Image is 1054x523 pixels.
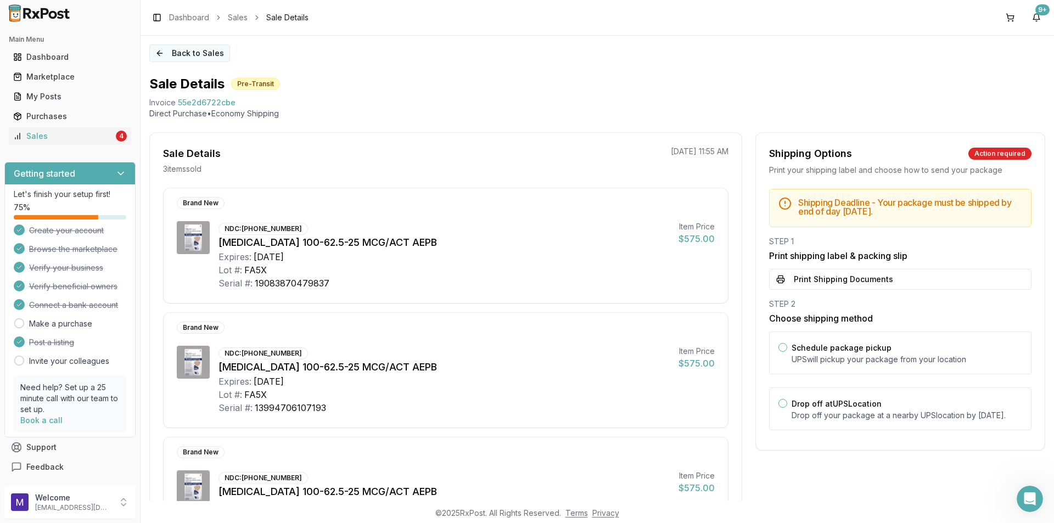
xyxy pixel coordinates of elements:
[218,401,253,414] div: Serial #:
[1017,486,1043,512] iframe: Intercom live chat
[177,322,225,334] div: Brand New
[20,415,63,425] a: Book a call
[254,250,284,263] div: [DATE]
[218,263,242,277] div: Lot #:
[13,111,127,122] div: Purchases
[163,164,201,175] p: 3 item s sold
[4,437,136,457] button: Support
[255,277,329,290] div: 19083870479837
[679,221,715,232] div: Item Price
[769,249,1031,262] h3: Print shipping label & packing slip
[769,146,852,161] div: Shipping Options
[13,52,127,63] div: Dashboard
[254,499,284,513] div: [DATE]
[671,146,728,157] p: [DATE] 11:55 AM
[769,312,1031,325] h3: Choose shipping method
[29,300,118,311] span: Connect a bank account
[29,337,74,348] span: Post a listing
[792,399,882,408] label: Drop off at UPS Location
[149,44,230,62] button: Back to Sales
[4,88,136,105] button: My Posts
[244,263,267,277] div: FA5X
[9,67,131,87] a: Marketplace
[218,223,308,235] div: NDC: [PHONE_NUMBER]
[177,470,210,503] img: Trelegy Ellipta 100-62.5-25 MCG/ACT AEPB
[14,202,30,213] span: 75 %
[177,446,225,458] div: Brand New
[29,225,104,236] span: Create your account
[169,12,209,23] a: Dashboard
[26,462,64,473] span: Feedback
[163,146,221,161] div: Sale Details
[218,499,251,513] div: Expires:
[769,269,1031,290] button: Print Shipping Documents
[769,236,1031,247] div: STEP 1
[29,262,103,273] span: Verify your business
[218,484,670,499] div: [MEDICAL_DATA] 100-62.5-25 MCG/ACT AEPB
[177,197,225,209] div: Brand New
[228,12,248,23] a: Sales
[218,250,251,263] div: Expires:
[266,12,309,23] span: Sale Details
[29,356,109,367] a: Invite your colleagues
[218,359,670,375] div: [MEDICAL_DATA] 100-62.5-25 MCG/ACT AEPB
[14,189,126,200] p: Let's finish your setup first!
[9,126,131,146] a: Sales4
[13,91,127,102] div: My Posts
[9,87,131,106] a: My Posts
[178,97,236,108] span: 55e2d6722cbe
[11,493,29,511] img: User avatar
[565,508,588,518] a: Terms
[29,281,117,292] span: Verify beneficial owners
[255,401,326,414] div: 13994706107193
[4,457,136,477] button: Feedback
[4,48,136,66] button: Dashboard
[968,148,1031,160] div: Action required
[149,97,176,108] div: Invoice
[218,388,242,401] div: Lot #:
[149,75,225,93] h1: Sale Details
[218,472,308,484] div: NDC: [PHONE_NUMBER]
[13,71,127,82] div: Marketplace
[792,410,1022,421] p: Drop off your package at a nearby UPS location by [DATE] .
[177,221,210,254] img: Trelegy Ellipta 100-62.5-25 MCG/ACT AEPB
[35,492,111,503] p: Welcome
[798,198,1022,216] h5: Shipping Deadline - Your package must be shipped by end of day [DATE] .
[20,382,120,415] p: Need help? Set up a 25 minute call with our team to set up.
[679,470,715,481] div: Item Price
[149,108,1045,119] p: Direct Purchase • Economy Shipping
[769,165,1031,176] div: Print your shipping label and choose how to send your package
[4,68,136,86] button: Marketplace
[769,299,1031,310] div: STEP 2
[218,235,670,250] div: [MEDICAL_DATA] 100-62.5-25 MCG/ACT AEPB
[29,244,117,255] span: Browse the marketplace
[169,12,309,23] nav: breadcrumb
[592,508,619,518] a: Privacy
[218,347,308,359] div: NDC: [PHONE_NUMBER]
[4,127,136,145] button: Sales4
[35,503,111,512] p: [EMAIL_ADDRESS][DOMAIN_NAME]
[792,354,1022,365] p: UPS will pickup your package from your location
[14,167,75,180] h3: Getting started
[4,4,75,22] img: RxPost Logo
[679,232,715,245] div: $575.00
[1035,4,1050,15] div: 9+
[9,35,131,44] h2: Main Menu
[4,108,136,125] button: Purchases
[9,47,131,67] a: Dashboard
[218,375,251,388] div: Expires:
[177,346,210,379] img: Trelegy Ellipta 100-62.5-25 MCG/ACT AEPB
[244,388,267,401] div: FA5X
[231,78,280,90] div: Pre-Transit
[679,346,715,357] div: Item Price
[9,106,131,126] a: Purchases
[792,343,892,352] label: Schedule package pickup
[29,318,92,329] a: Make a purchase
[679,357,715,370] div: $575.00
[1028,9,1045,26] button: 9+
[254,375,284,388] div: [DATE]
[679,481,715,494] div: $575.00
[13,131,114,142] div: Sales
[116,131,127,142] div: 4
